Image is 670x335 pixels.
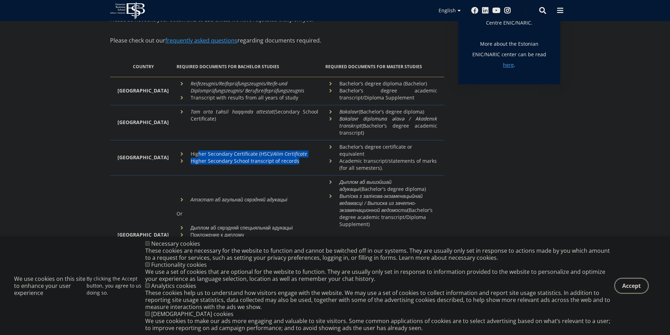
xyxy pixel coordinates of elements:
[110,35,444,56] p: Please check out our regarding documents required.
[177,210,319,217] p: Or
[173,56,322,77] th: Required documents for Bachelor studies
[325,80,437,87] li: Bachelor’s degree diploma (Bachelor)
[177,108,319,122] li: (Secondary School Certificate)
[325,87,437,101] li: Bachelor’s degree academic transcript/Diploma Supplement
[87,275,145,296] p: By clicking the Accept button, you agree to us doing so.
[177,224,319,231] li: Дыплом аб сярэдняй спецыяльнай адукацыi
[145,317,614,331] div: We use cookies to make our ads more engaging and valuable to site visitors. Some common applicati...
[482,7,489,14] a: Linkedin
[117,231,169,238] strong: [GEOGRAPHIC_DATA]
[191,80,279,87] em: Reifezeugnis/Reifeprüfungszeugnis/Reife-
[191,196,287,203] em: Атэстат аб агульнай сярэдняй адукацыі
[325,108,437,115] li: (Bachelor’s degree diploma)
[165,35,237,46] a: frequently asked questions
[145,247,614,261] div: These cookies are necessary for the website to function and cannot be switched off in our systems...
[110,56,173,77] th: Country
[177,94,319,101] li: Transcript with results from all years of study
[614,278,649,294] button: Accept
[177,150,319,157] li: Higher Secondary Certificate (HSC)/
[504,7,511,14] a: Instagram
[471,7,478,14] a: Facebook
[151,240,200,247] label: Necessary cookies
[191,80,304,94] em: und Diplomprüfungszeugnis/ Berufsreifeprüfungszeugnis
[151,282,196,290] label: Analytics cookies
[503,60,514,70] a: here
[117,87,169,94] strong: [GEOGRAPHIC_DATA]
[14,275,87,296] h2: We use cookies on this site to enhance your user experience
[325,179,437,193] li: (Bachelor's degree diploma)
[151,310,234,318] label: [DEMOGRAPHIC_DATA] cookies
[177,157,319,165] li: Higher Secondary School transcript of records
[325,143,437,157] li: Bachelor’s degree certificate or equivalent
[273,150,307,157] em: Alim Certificate
[339,193,422,213] em: Выпiска з залiкова-экзаменацыйнай ведамасцi / Выписка из зачетно-экзаменационной ведомости
[339,108,359,115] em: Bakalavr
[492,7,500,14] a: Youtube
[151,261,207,269] label: Functionality cookies
[322,56,444,77] th: Required documents for Master studies
[339,179,391,192] em: Дыплом аб вышэйшай адукацыi
[472,39,546,70] p: More about the Estonian ENIC/NARIC center can be read .
[117,154,169,161] strong: [GEOGRAPHIC_DATA]
[325,193,437,228] li: (Bachelor’s degree academic transcript/Diploma Supplement)
[325,157,437,172] li: Academic transcript/statements of marks (for all semesters).
[177,231,319,238] li: Приложение к диплому
[117,119,169,125] strong: [GEOGRAPHIC_DATA]
[145,289,614,310] div: These cookies help us to understand how visitors engage with the website. We may use a set of coo...
[339,115,437,129] em: Bakalavr diplomuna əlavə / Akademık transkrıpt
[191,108,274,115] em: Tam orta təhsil haqqında attestat
[325,115,437,136] li: (Bachelor’s degree academic transcript)
[145,268,614,282] div: We use a set of cookies that are optional for the website to function. They are usually only set ...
